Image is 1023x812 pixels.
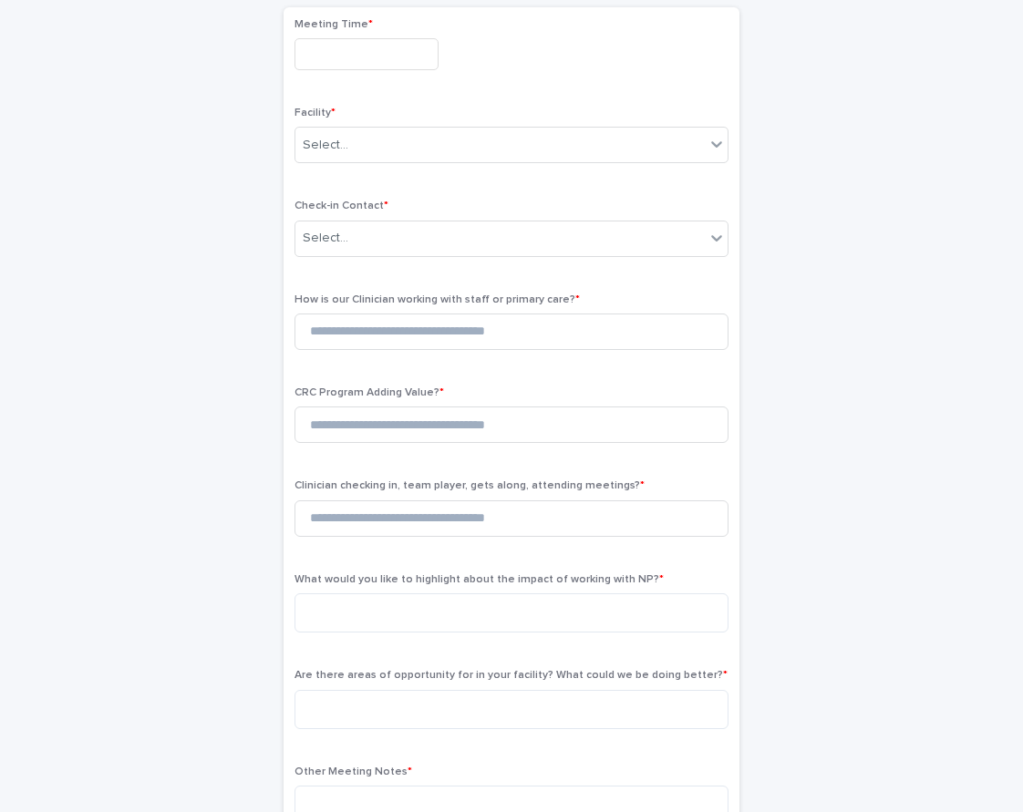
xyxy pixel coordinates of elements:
[294,387,444,398] span: CRC Program Adding Value?
[294,200,388,211] span: Check-in Contact
[294,766,412,777] span: Other Meeting Notes
[294,19,373,30] span: Meeting Time
[294,574,664,585] span: What would you like to highlight about the impact of working with NP?
[294,108,336,118] span: Facility
[303,229,348,248] div: Select...
[294,670,728,681] span: Are there areas of opportunity for in your facility? What could we be doing better?
[303,136,348,155] div: Select...
[294,480,645,491] span: Clinician checking in, team player, gets along, attending meetings?
[294,294,580,305] span: How is our Clinician working with staff or primary care?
